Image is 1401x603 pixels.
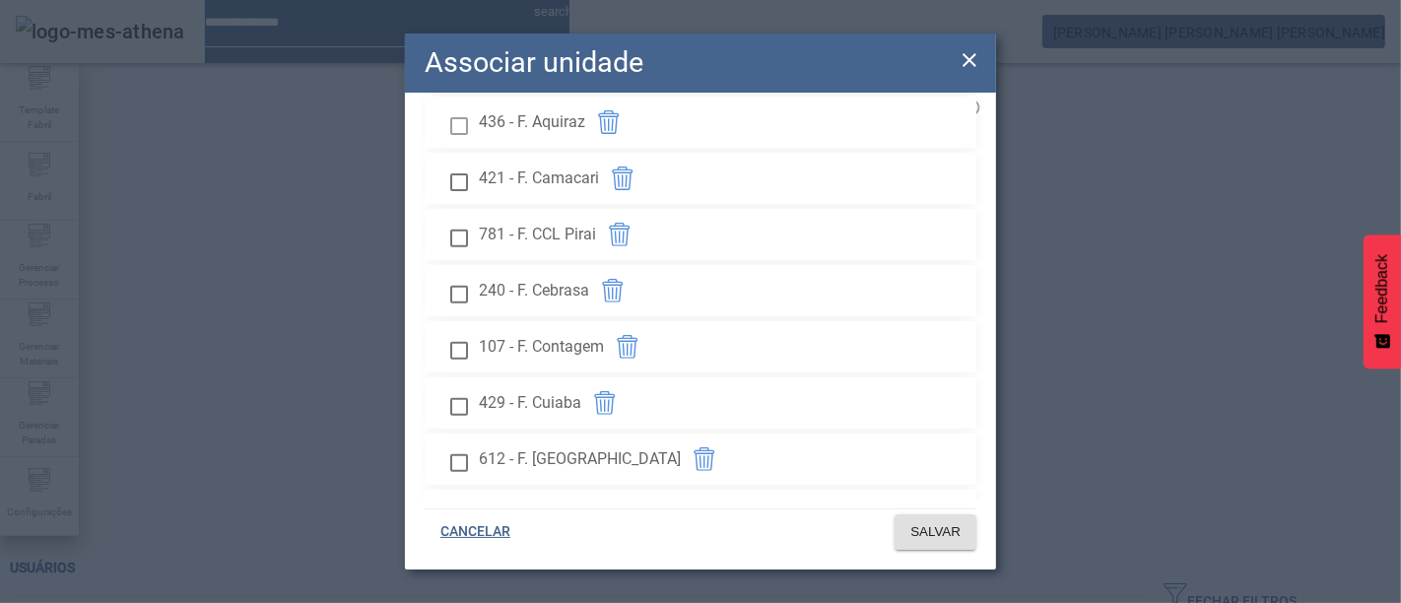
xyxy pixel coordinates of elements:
button: CANCELAR [425,514,526,550]
h2: Associar unidade [425,41,643,84]
span: 240 - F. Cebrasa [479,279,589,302]
span: SALVAR [910,522,961,542]
span: CANCELAR [440,522,510,542]
span: 612 - F. [GEOGRAPHIC_DATA] [479,447,681,471]
button: Feedback - Mostrar pesquisa [1364,234,1401,368]
span: 436 - F. Aquiraz [479,110,585,134]
span: 429 - F. Cuiaba [479,391,581,415]
span: Feedback [1373,254,1391,323]
span: 107 - F. Contagem [479,335,604,359]
button: SALVAR [895,514,976,550]
span: 421 - F. Camacari [479,167,599,190]
span: 781 - F. CCL Pirai [479,223,596,246]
